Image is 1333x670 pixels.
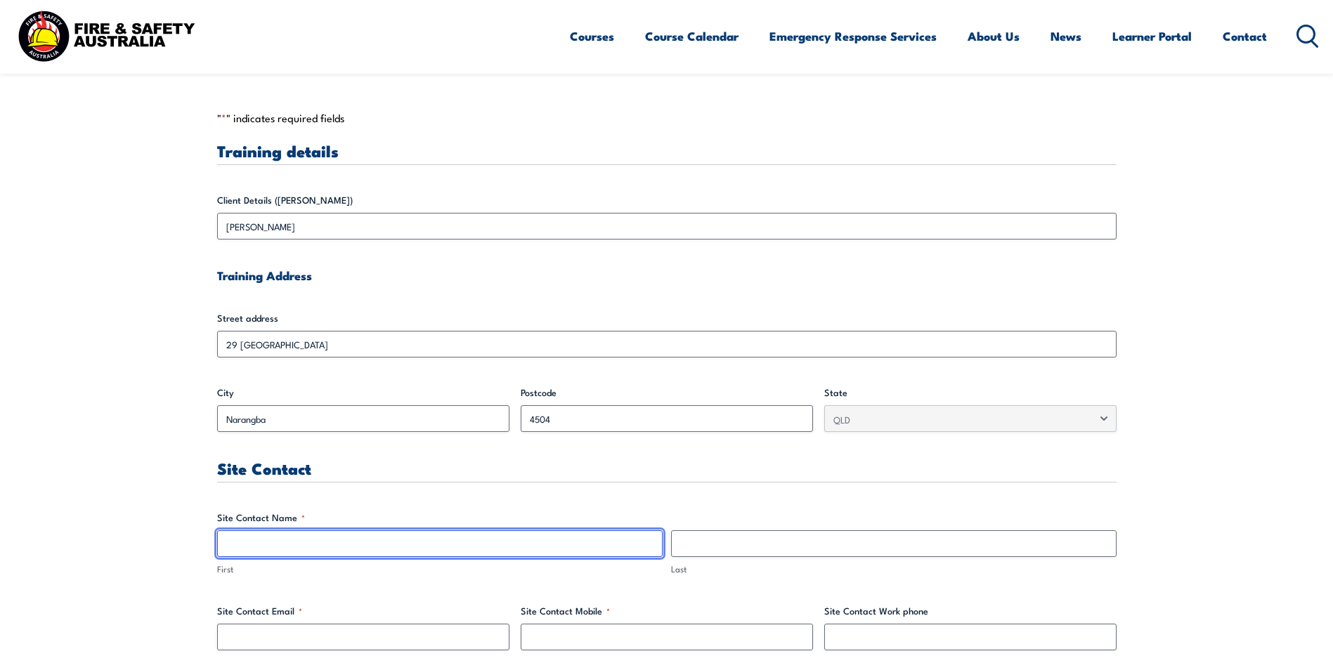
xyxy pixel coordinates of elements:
[217,311,1117,325] label: Street address
[570,18,614,55] a: Courses
[217,604,509,618] label: Site Contact Email
[1051,18,1081,55] a: News
[217,386,509,400] label: City
[217,563,663,576] label: First
[645,18,739,55] a: Course Calendar
[671,563,1117,576] label: Last
[824,386,1117,400] label: State
[1112,18,1192,55] a: Learner Portal
[521,604,813,618] label: Site Contact Mobile
[217,268,1117,283] h4: Training Address
[217,193,1117,207] label: Client Details ([PERSON_NAME])
[521,386,813,400] label: Postcode
[217,143,1117,159] h3: Training details
[1223,18,1267,55] a: Contact
[769,18,937,55] a: Emergency Response Services
[968,18,1020,55] a: About Us
[217,460,1117,476] h3: Site Contact
[217,111,1117,125] p: " " indicates required fields
[217,511,305,525] legend: Site Contact Name
[824,604,1117,618] label: Site Contact Work phone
